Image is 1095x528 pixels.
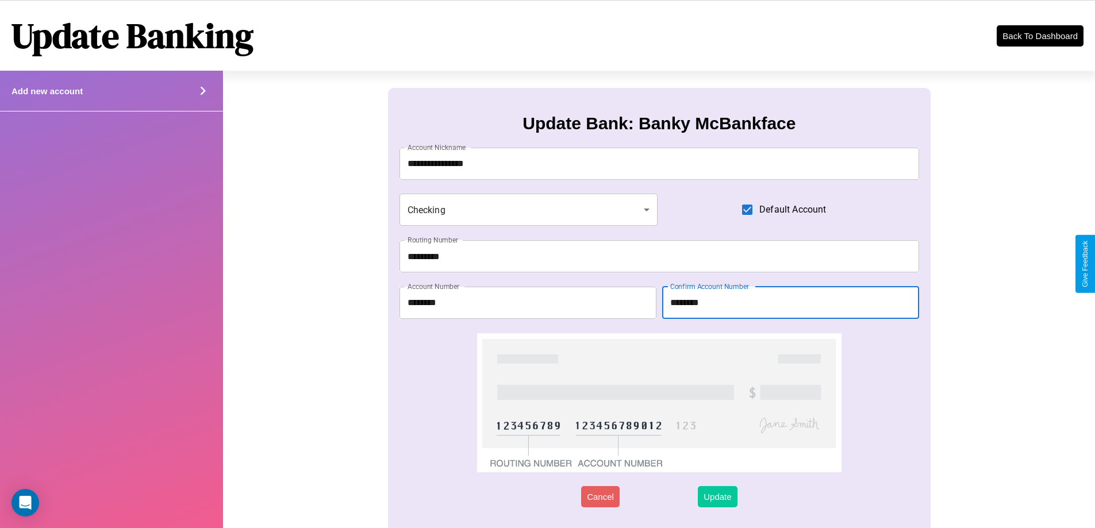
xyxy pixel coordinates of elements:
div: Give Feedback [1081,241,1089,287]
label: Confirm Account Number [670,282,749,291]
label: Account Nickname [408,142,466,152]
img: check [477,333,841,472]
button: Cancel [581,486,620,507]
label: Routing Number [408,235,458,245]
h4: Add new account [11,86,83,96]
h3: Update Bank: Banky McBankface [522,114,796,133]
label: Account Number [408,282,459,291]
button: Update [698,486,737,507]
span: Default Account [759,203,826,217]
div: Checking [399,194,658,226]
div: Open Intercom Messenger [11,489,39,517]
button: Back To Dashboard [997,25,1084,47]
h1: Update Banking [11,12,253,59]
